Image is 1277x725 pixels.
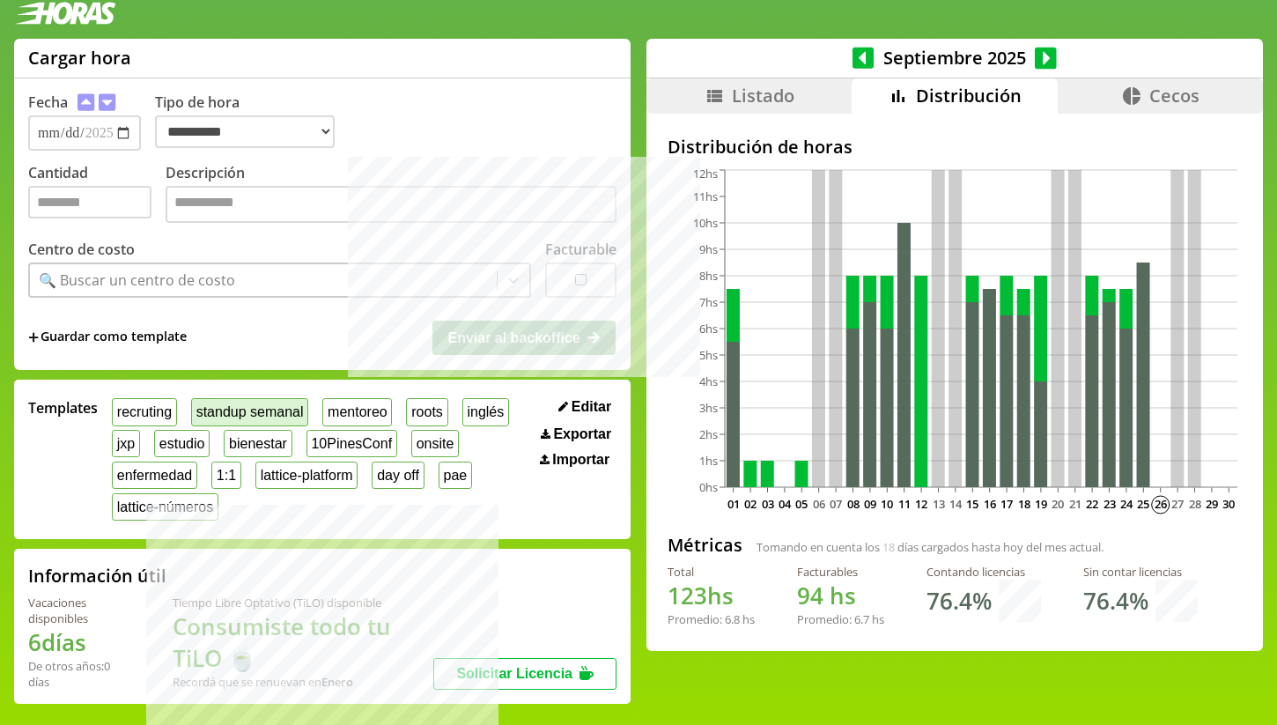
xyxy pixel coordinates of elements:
[797,564,884,580] div: Facturables
[699,347,718,363] tspan: 5hs
[321,674,353,690] b: Enero
[112,398,177,425] button: recruting
[699,374,718,389] tspan: 4hs
[699,479,718,495] tspan: 0hs
[1137,496,1149,512] text: 25
[1149,84,1199,107] span: Cecos
[699,241,718,257] tspan: 9hs
[173,674,433,690] div: Recordá que se renuevan en
[668,611,755,627] div: Promedio: hs
[882,539,895,555] span: 18
[1083,564,1198,580] div: Sin contar licencias
[874,46,1035,70] span: Septiembre 2025
[28,328,39,347] span: +
[1206,496,1218,512] text: 29
[1083,585,1148,617] h1: 76.4 %
[926,585,992,617] h1: 76.4 %
[812,496,824,512] text: 06
[797,611,884,627] div: Promedio: hs
[28,186,151,218] input: Cantidad
[983,496,995,512] text: 16
[757,539,1104,555] span: Tomando en cuenta los días cargados hasta hoy del mes actual.
[166,186,616,223] textarea: Descripción
[28,240,135,259] label: Centro de costo
[693,189,718,204] tspan: 11hs
[112,430,140,457] button: jxp
[1222,496,1235,512] text: 30
[727,496,739,512] text: 01
[864,496,876,512] text: 09
[699,453,718,469] tspan: 1hs
[699,400,718,416] tspan: 3hs
[668,580,707,611] span: 123
[112,493,218,521] button: lattice-números
[28,595,130,626] div: Vacaciones disponibles
[28,398,98,418] span: Templates
[166,163,616,227] label: Descripción
[725,611,740,627] span: 6.8
[28,46,131,70] h1: Cargar hora
[1068,496,1081,512] text: 21
[39,270,235,290] div: 🔍 Buscar un centro de costo
[854,611,869,627] span: 6.7
[28,626,130,658] h1: 6 días
[668,564,755,580] div: Total
[1086,496,1098,512] text: 22
[966,496,978,512] text: 15
[1188,496,1200,512] text: 28
[1017,496,1030,512] text: 18
[552,452,609,468] span: Importar
[154,430,210,457] button: estudio
[668,135,1242,159] h2: Distribución de horas
[699,294,718,310] tspan: 7hs
[28,328,187,347] span: +Guardar como template
[224,430,292,457] button: bienestar
[795,496,808,512] text: 05
[797,580,823,611] span: 94
[779,496,792,512] text: 04
[1103,496,1115,512] text: 23
[881,496,893,512] text: 10
[668,533,742,557] h2: Métricas
[1120,496,1133,512] text: 24
[322,398,392,425] button: mentoreo
[732,84,794,107] span: Listado
[112,462,197,489] button: enfermedad
[1000,496,1013,512] text: 17
[14,2,116,25] img: logotipo
[535,425,616,443] button: Exportar
[173,610,433,674] h1: Consumiste todo tu TiLO 🍵
[462,398,509,425] button: inglés
[897,496,910,512] text: 11
[28,92,68,112] label: Fecha
[553,426,611,442] span: Exportar
[155,115,335,148] select: Tipo de hora
[456,666,572,681] span: Solicitar Licencia
[915,496,927,512] text: 12
[173,595,433,610] div: Tiempo Libre Optativo (TiLO) disponible
[306,430,397,457] button: 10PinesConf
[830,496,842,512] text: 07
[699,426,718,442] tspan: 2hs
[439,462,472,489] button: pae
[28,658,130,690] div: De otros años: 0 días
[761,496,773,512] text: 03
[411,430,459,457] button: onsite
[949,496,963,512] text: 14
[1171,496,1184,512] text: 27
[572,399,611,415] span: Editar
[926,564,1041,580] div: Contando licencias
[1052,496,1064,512] text: 20
[211,462,241,489] button: 1:1
[699,321,718,337] tspan: 6hs
[1035,496,1047,512] text: 19
[744,496,757,512] text: 02
[668,580,755,611] h1: hs
[699,268,718,284] tspan: 8hs
[155,92,349,151] label: Tipo de hora
[846,496,859,512] text: 08
[28,564,166,588] h2: Información útil
[372,462,424,489] button: day off
[433,658,616,690] button: Solicitar Licencia
[797,580,884,611] h1: hs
